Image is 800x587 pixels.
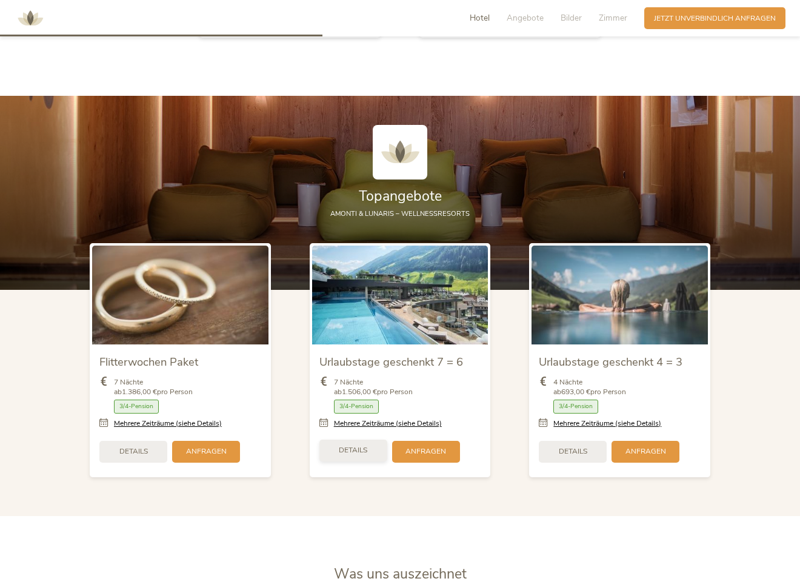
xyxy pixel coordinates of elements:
span: 7 Nächte ab pro Person [334,377,413,398]
span: Urlaubstage geschenkt 7 = 6 [319,354,463,369]
span: Topangebote [359,187,442,206]
img: Urlaubstage geschenkt 4 = 3 [532,246,708,344]
span: 7 Nächte ab pro Person [114,377,193,398]
span: Urlaubstage geschenkt 4 = 3 [539,354,682,369]
span: Details [559,446,587,457]
b: 693,00 € [561,387,590,397]
span: AMONTI & LUNARIS – Wellnessresorts [330,209,470,218]
img: AMONTI & LUNARIS Wellnessresort [373,125,427,179]
b: 1.506,00 € [342,387,377,397]
span: 3/4-Pension [114,400,159,414]
span: Details [119,446,148,457]
span: Anfragen [625,446,666,457]
span: Angebote [507,12,544,24]
a: Mehrere Zeiträume (siehe Details) [553,418,661,429]
span: Jetzt unverbindlich anfragen [654,13,776,24]
a: Mehrere Zeiträume (siehe Details) [114,418,222,429]
img: Urlaubstage geschenkt 7 = 6 [312,246,488,344]
span: Anfragen [405,446,446,457]
span: Zimmer [599,12,627,24]
span: Flitterwochen Paket [99,354,198,369]
img: Flitterwochen Paket [92,246,268,344]
span: Was uns auszeichnet [334,565,467,583]
a: AMONTI & LUNARIS Wellnessresort [12,15,48,21]
span: Anfragen [186,446,227,457]
b: 1.386,00 € [122,387,157,397]
span: 3/4-Pension [334,400,379,414]
span: Details [339,445,367,455]
a: Mehrere Zeiträume (siehe Details) [334,418,442,429]
span: Hotel [470,12,490,24]
span: Bilder [561,12,582,24]
span: 3/4-Pension [553,400,598,414]
span: 4 Nächte ab pro Person [553,377,626,398]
